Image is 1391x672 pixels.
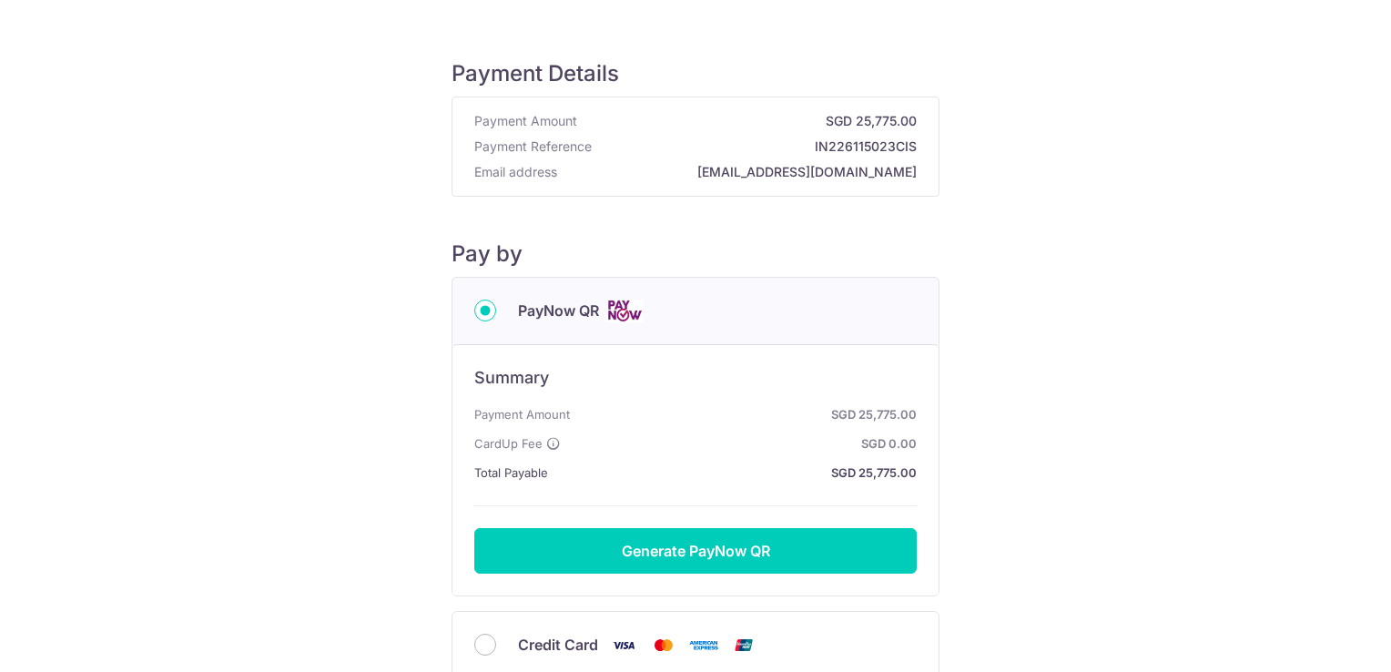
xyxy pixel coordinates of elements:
[568,433,917,454] strong: SGD 0.00
[452,60,939,87] h5: Payment Details
[474,163,557,181] span: Email address
[606,300,643,322] img: Cards logo
[584,112,917,130] strong: SGD 25,775.00
[564,163,917,181] strong: [EMAIL_ADDRESS][DOMAIN_NAME]
[577,403,917,425] strong: SGD 25,775.00
[452,240,939,268] h5: Pay by
[474,367,917,389] h6: Summary
[555,462,917,484] strong: SGD 25,775.00
[474,528,917,574] button: Generate PayNow QR
[474,300,917,322] div: PayNow QR Cards logo
[518,300,599,321] span: PayNow QR
[474,462,548,484] span: Total Payable
[474,433,543,454] span: CardUp Fee
[474,403,570,425] span: Payment Amount
[599,137,917,156] strong: IN226115023CIS
[518,634,598,656] span: Credit Card
[605,634,642,657] img: Visa
[645,634,682,657] img: Mastercard
[474,112,577,130] span: Payment Amount
[474,137,592,156] span: Payment Reference
[685,634,722,657] img: American Express
[474,634,917,657] div: Credit Card Visa Mastercard American Express Union Pay
[726,634,762,657] img: Union Pay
